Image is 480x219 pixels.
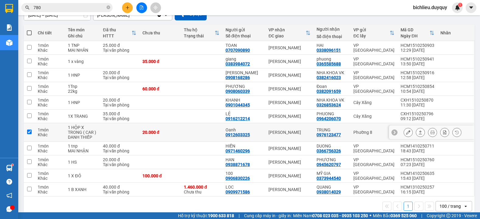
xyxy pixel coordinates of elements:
[68,33,97,38] div: Ghi chú
[142,59,178,64] div: 35.000 đ
[317,132,341,137] div: 0976123477
[139,5,144,10] span: file-add
[265,25,314,41] th: Toggle SortBy
[38,157,62,162] div: 1 món
[226,48,250,53] div: 0707090890
[38,162,62,167] div: Khác
[401,171,434,176] div: HCM1410250635
[100,25,139,41] th: Toggle SortBy
[350,25,398,41] th: Toggle SortBy
[103,33,131,38] div: HTTT
[6,165,12,171] img: warehouse-icon
[178,212,234,219] span: Hỗ trợ kỹ thuật:
[401,162,434,167] div: 07:23 [DATE]
[317,89,341,94] div: 0382091659
[268,173,310,178] div: [PERSON_NAME]
[226,127,262,132] div: Oanh
[107,5,110,9] span: close-circle
[353,114,394,119] div: Cây Xăng
[317,127,347,132] div: TRUNG
[68,160,97,165] div: 1 HS
[463,204,468,209] svg: open
[208,213,234,218] strong: 1900 633 818
[142,30,178,35] div: Chưa thu
[401,57,434,61] div: HCM1510250941
[408,4,452,11] span: bichlieu.duyquy
[103,116,136,121] div: Tại văn phòng
[317,116,341,121] div: 0964206070
[226,171,262,176] div: 100
[268,100,310,105] div: [PERSON_NAME]
[317,144,347,148] div: DUONG
[226,144,262,148] div: HIỀN
[6,24,12,31] img: solution-icon
[440,30,471,35] div: Nhãn
[103,189,136,194] div: Tại văn phòng
[353,43,394,53] div: VP [GEOGRAPHIC_DATA]
[268,187,310,192] div: [PERSON_NAME]
[317,111,347,116] div: PHUONG
[38,70,62,75] div: 1 món
[401,185,434,189] div: HCM1310250257
[226,111,262,116] div: LỆ
[103,27,131,32] div: Đã thu
[125,5,130,10] span: plus
[401,70,434,75] div: HCM1510250916
[317,148,341,153] div: 0366756326
[268,33,306,38] div: ĐC giao
[103,144,136,148] div: 40.000 đ
[181,25,222,41] th: Toggle SortBy
[103,98,136,103] div: 20.000 đ
[184,185,219,189] div: 1.460.000 đ
[38,148,62,153] div: Khác
[468,5,474,10] span: caret-down
[68,43,97,48] div: 1 TNP
[38,61,62,66] div: Khác
[103,111,136,116] div: 35.000 đ
[391,213,417,218] strong: 0369 525 060
[317,84,347,89] div: Đoan
[226,116,250,121] div: 0916212214
[370,214,371,217] span: ⚪️
[103,103,136,107] div: Tại văn phòng
[6,206,12,212] span: message
[68,73,97,78] div: 1 HNP
[184,27,214,32] div: Thu hộ
[226,27,262,32] div: Người gửi
[317,157,347,162] div: PHƯƠNG
[226,98,262,103] div: KHANH
[401,75,434,80] div: 12:58 [DATE]
[103,43,136,48] div: 25.000 đ
[226,70,262,75] div: HAO LAM
[6,193,12,198] span: notification
[353,171,394,181] div: VP [GEOGRAPHIC_DATA]
[153,5,158,10] span: aim
[401,144,434,148] div: HCM1410250711
[226,43,262,48] div: TOAN
[416,128,425,137] div: Giao hàng
[317,48,341,53] div: 0338096151
[38,185,62,189] div: 1 món
[38,144,62,148] div: 1 món
[103,148,136,153] div: Tại văn phòng
[268,59,310,64] div: [PERSON_NAME]
[455,5,460,10] img: icon-new-feature
[25,5,30,10] span: search
[33,4,105,11] input: Tìm tên, số ĐT hoặc mã đơn
[68,100,97,105] div: 1 HNP
[268,114,310,119] div: [PERSON_NAME]
[401,176,434,181] div: 15:43 [DATE]
[317,61,341,66] div: 0365585688
[312,213,368,218] strong: 0708 023 035 - 0935 103 250
[401,189,434,194] div: 16:15 [DATE]
[142,86,178,91] div: 60.000 đ
[268,130,310,135] div: [PERSON_NAME]
[401,111,434,116] div: CXH1510250796
[353,33,390,38] div: ĐC lấy
[68,84,97,89] div: 1Tnp
[226,148,250,153] div: 0971460296
[317,189,341,194] div: 0938014029
[6,179,12,185] span: question-circle
[68,125,97,135] div: 1 HỘP X TRONG ( CAR )
[103,48,136,53] div: Tại văn phòng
